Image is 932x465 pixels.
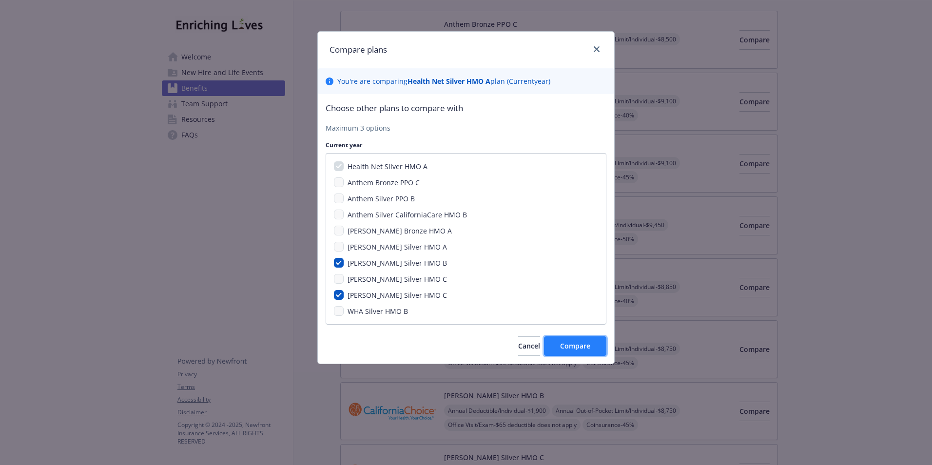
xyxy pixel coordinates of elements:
[348,210,467,219] span: Anthem Silver CaliforniaCare HMO B
[560,341,590,350] span: Compare
[408,77,490,86] b: Health Net Silver HMO A
[348,307,408,316] span: WHA Silver HMO B
[348,178,420,187] span: Anthem Bronze PPO C
[348,194,415,203] span: Anthem Silver PPO B
[348,274,447,284] span: [PERSON_NAME] Silver HMO C
[326,141,606,149] p: Current year
[330,43,387,56] h1: Compare plans
[326,123,606,133] p: Maximum 3 options
[591,43,602,55] a: close
[348,162,427,171] span: Health Net Silver HMO A
[518,341,540,350] span: Cancel
[348,258,447,268] span: [PERSON_NAME] Silver HMO B
[348,291,447,300] span: [PERSON_NAME] Silver HMO C
[348,226,452,235] span: [PERSON_NAME] Bronze HMO A
[326,102,606,115] p: Choose other plans to compare with
[518,336,540,356] button: Cancel
[337,76,550,86] p: You ' re are comparing plan ( Current year)
[544,336,606,356] button: Compare
[348,242,447,252] span: [PERSON_NAME] Silver HMO A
